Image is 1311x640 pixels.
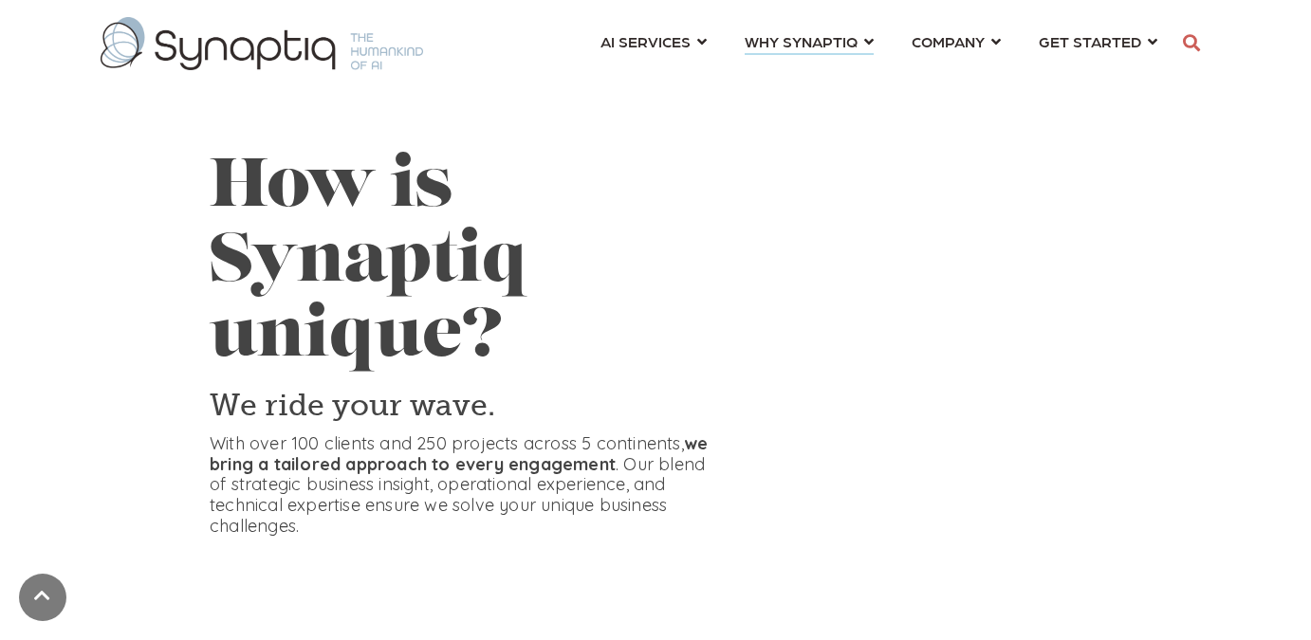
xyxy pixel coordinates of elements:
[600,24,707,59] a: AI SERVICES
[1039,28,1141,54] span: GET STARTED
[912,28,985,54] span: COMPANY
[745,28,858,54] span: WHY SYNAPTIQ
[210,570,409,618] iframe: Embedded CTA
[600,28,691,54] span: AI SERVICES
[210,432,708,475] strong: we bring a tailored approach to every engagement
[1039,24,1157,59] a: GET STARTED
[210,386,718,426] h3: We ride your wave.
[912,24,1001,59] a: COMPANY
[101,17,423,70] img: synaptiq logo-1
[210,433,718,536] p: With over 100 clients and 250 projects across 5 continents, . Our blend of strategic business ins...
[427,570,674,618] iframe: Embedded CTA
[210,152,718,377] h1: How is Synaptiq unique?
[745,24,874,59] a: WHY SYNAPTIQ
[582,9,1176,78] nav: menu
